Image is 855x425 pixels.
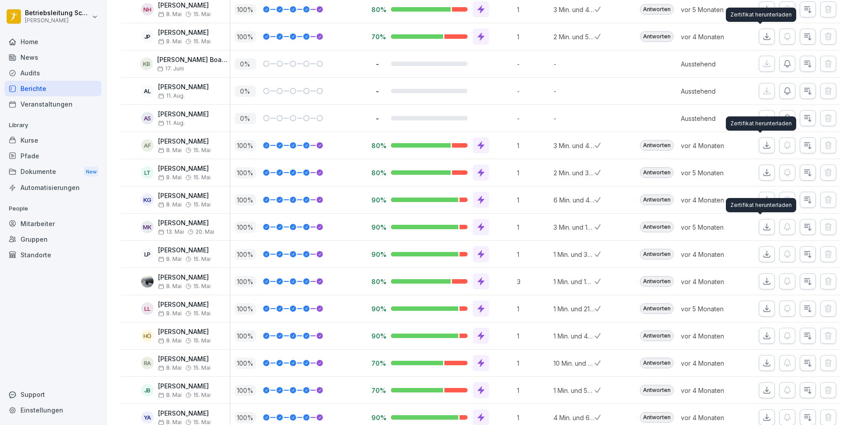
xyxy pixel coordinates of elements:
p: 1 Min. und 41 Sek. [554,331,594,341]
div: Antworten [640,194,674,205]
span: 8. Mai [158,38,182,45]
span: 15. Mai [193,283,211,289]
div: MK [141,221,154,233]
p: 70% [371,33,384,41]
span: 15. Mai [193,256,211,262]
div: AF [141,139,154,152]
p: vor 4 Monaten [681,386,745,395]
p: 1 [517,32,549,41]
p: 100 % [235,330,256,342]
div: Antworten [640,303,674,314]
span: 8. Mai [158,365,182,371]
p: 90% [371,250,384,259]
div: LT [141,166,154,179]
p: 1 [517,359,549,368]
span: 15. Mai [193,310,211,317]
p: 100 % [235,222,256,233]
a: Kurse [4,132,102,148]
p: [PERSON_NAME] [158,165,211,173]
p: 100 % [235,4,256,15]
p: 70% [371,359,384,367]
p: [PERSON_NAME] [158,219,214,227]
span: 13. Mai [158,229,184,235]
p: 1 Min. und 59 Sek. [554,386,594,395]
p: 3 Min. und 4 Sek. [554,5,594,14]
p: 100 % [235,276,256,287]
div: Zertifikat herunterladen [726,198,796,212]
div: Zertifikat herunterladen [726,8,796,22]
div: Antworten [640,412,674,423]
p: 80% [371,277,384,286]
p: - [371,60,384,68]
span: 8. Mai [158,310,182,317]
p: 100 % [235,358,256,369]
p: vor 4 Monaten [681,277,745,286]
div: Antworten [640,330,674,341]
p: - [517,59,549,69]
p: 1 [517,386,549,395]
a: Einstellungen [4,402,102,418]
div: Antworten [640,385,674,396]
p: [PERSON_NAME] [158,83,209,91]
p: [PERSON_NAME] [25,17,90,24]
span: 8. Mai [158,283,182,289]
p: 100 % [235,31,256,42]
p: [PERSON_NAME] [158,301,211,309]
span: 11. Aug. [158,120,185,126]
div: Audits [4,65,102,81]
div: Antworten [640,276,674,287]
p: 90% [371,305,384,313]
p: 70% [371,386,384,395]
div: AL [141,85,154,97]
p: 80% [371,169,384,177]
p: Ausstehend [681,87,745,96]
div: JP [141,30,154,43]
div: Antworten [640,358,674,368]
p: 1 [517,413,549,422]
div: KG [141,194,154,206]
div: Mitarbeiter [4,216,102,231]
p: 90% [371,413,384,422]
p: Betriebsleitung Schlump [25,9,90,17]
p: - [371,87,384,95]
a: Gruppen [4,231,102,247]
p: [PERSON_NAME] [158,383,211,390]
p: Library [4,118,102,132]
div: New [84,167,99,177]
p: Ausstehend [681,114,745,123]
span: 15. Mai [193,38,211,45]
p: [PERSON_NAME] [158,274,211,281]
span: 8. Mai [158,392,182,398]
span: 15. Mai [193,202,211,208]
div: Zertifikat herunterladen [726,116,796,131]
a: Home [4,34,102,50]
a: DokumenteNew [4,164,102,180]
p: 1 [517,250,549,259]
span: 15. Mai [193,338,211,344]
p: - [371,114,384,123]
span: 8. Mai [158,338,182,344]
div: LP [141,248,154,260]
p: vor 4 Monaten [681,359,745,368]
p: 2 Min. und 56 Sek. [554,32,594,41]
div: Support [4,387,102,402]
p: 1 Min. und 38 Sek. [554,250,594,259]
p: [PERSON_NAME] [158,138,211,145]
p: 80% [371,5,384,14]
p: [PERSON_NAME] [158,410,211,417]
p: vor 5 Monaten [681,168,745,177]
div: JB [141,384,154,396]
p: 0 % [235,86,256,97]
div: KB [140,58,153,70]
p: [PERSON_NAME] [158,355,211,363]
p: 3 [517,277,549,286]
p: 1 [517,141,549,150]
p: vor 5 Monaten [681,304,745,314]
p: 6 Min. und 43 Sek. [554,195,594,205]
a: Pfade [4,148,102,164]
p: 0 % [235,113,256,124]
